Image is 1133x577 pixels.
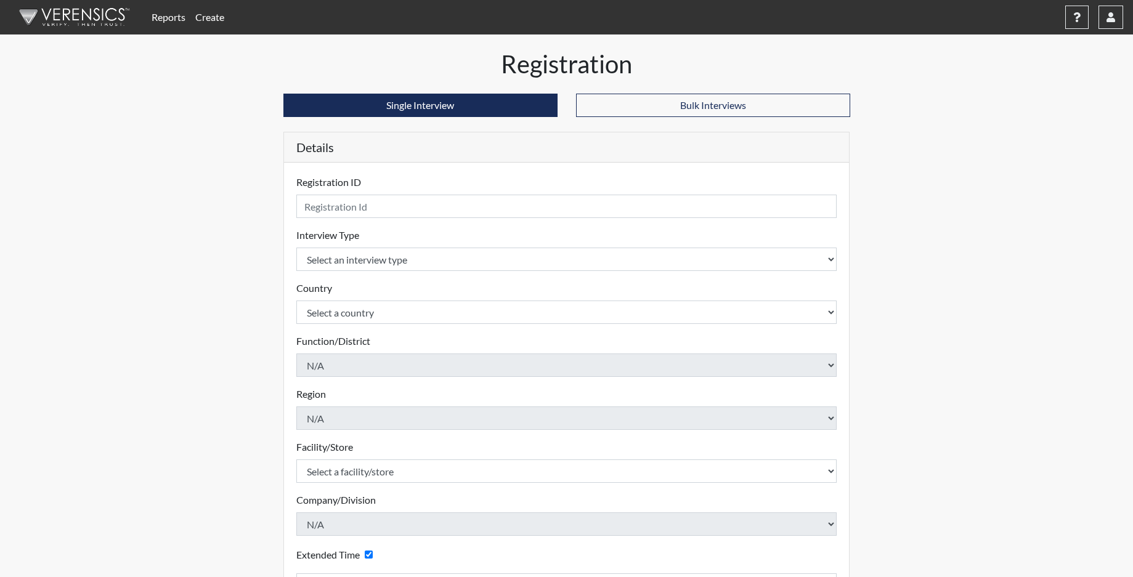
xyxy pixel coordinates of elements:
[296,387,326,401] label: Region
[576,94,850,117] button: Bulk Interviews
[296,546,378,563] div: Checking this box will provide the interviewee with an accomodation of extra time to answer each ...
[296,175,361,190] label: Registration ID
[283,94,558,117] button: Single Interview
[296,195,837,218] input: Insert a Registration ID, which needs to be a unique alphanumeric value for each interviewee
[296,281,332,296] label: Country
[296,334,370,349] label: Function/District
[296,440,353,454] label: Facility/Store
[283,49,850,79] h1: Registration
[190,5,229,30] a: Create
[296,493,376,507] label: Company/Division
[296,547,360,562] label: Extended Time
[296,228,359,243] label: Interview Type
[284,132,850,163] h5: Details
[147,5,190,30] a: Reports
